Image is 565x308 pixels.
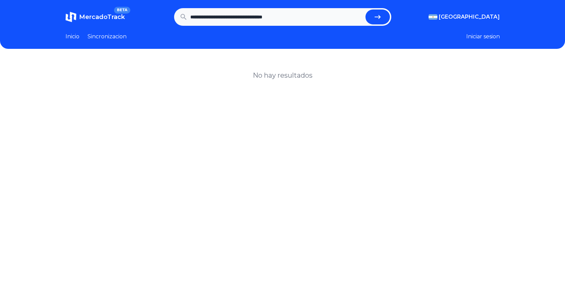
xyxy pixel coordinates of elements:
[79,13,125,21] span: MercadoTrack
[429,14,437,20] img: Argentina
[114,7,130,14] span: BETA
[65,33,79,41] a: Inicio
[65,12,76,22] img: MercadoTrack
[466,33,500,41] button: Iniciar sesion
[439,13,500,21] span: [GEOGRAPHIC_DATA]
[88,33,127,41] a: Sincronizacion
[65,12,125,22] a: MercadoTrackBETA
[253,71,313,80] h1: No hay resultados
[429,13,500,21] button: [GEOGRAPHIC_DATA]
